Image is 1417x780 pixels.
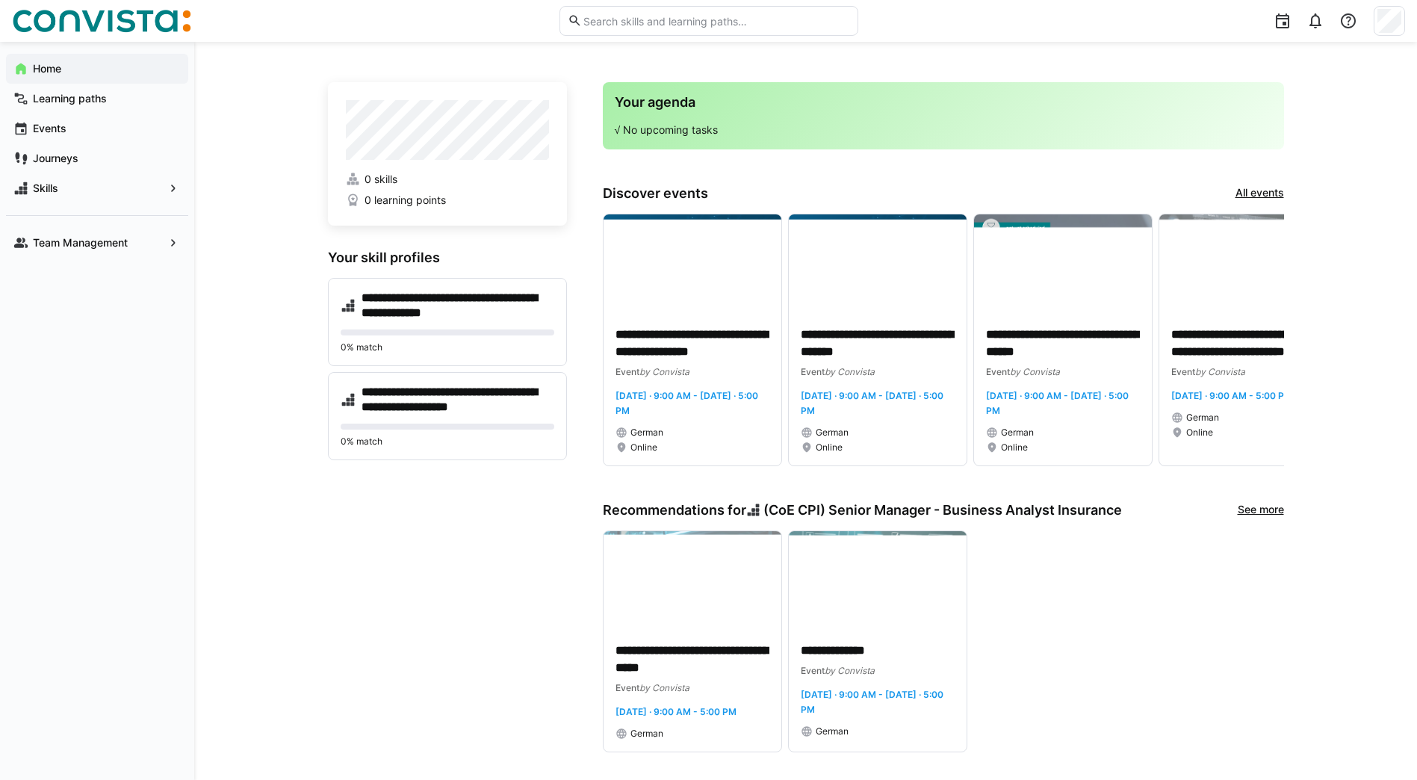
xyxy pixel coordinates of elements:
span: Event [801,665,825,676]
input: Search skills and learning paths… [582,14,849,28]
span: Online [630,442,657,454]
a: See more [1238,502,1284,519]
span: Event [986,366,1010,377]
span: German [816,725,849,737]
span: Event [616,682,639,693]
img: image [1159,214,1337,315]
span: by Convista [825,665,875,676]
span: Event [1171,366,1195,377]
span: by Convista [1195,366,1245,377]
p: 0% match [341,341,554,353]
p: 0% match [341,436,554,448]
span: by Convista [639,366,689,377]
span: Online [816,442,843,454]
span: German [1001,427,1034,439]
img: image [789,531,967,631]
a: 0 skills [346,172,549,187]
span: German [816,427,849,439]
img: image [604,531,781,631]
span: by Convista [1010,366,1060,377]
span: German [630,728,663,740]
span: [DATE] · 9:00 AM - [DATE] · 5:00 PM [801,390,943,416]
span: [DATE] · 9:00 AM - [DATE] · 5:00 PM [986,390,1129,416]
span: Event [616,366,639,377]
span: German [630,427,663,439]
span: by Convista [825,366,875,377]
h3: Discover events [603,185,708,202]
span: [DATE] · 9:00 AM - 5:00 PM [616,706,737,717]
span: (CoE CPI) Senior Manager - Business Analyst Insurance [763,502,1122,519]
span: Event [801,366,825,377]
p: √ No upcoming tasks [615,123,1272,137]
span: by Convista [639,682,689,693]
img: image [789,214,967,315]
span: 0 learning points [365,193,446,208]
span: Online [1001,442,1028,454]
span: [DATE] · 9:00 AM - [DATE] · 5:00 PM [616,390,758,416]
a: All events [1235,185,1284,202]
h3: Your agenda [615,94,1272,111]
span: Online [1186,427,1213,439]
img: image [974,214,1152,315]
h3: Recommendations for [603,502,1123,519]
h3: Your skill profiles [328,250,567,266]
span: [DATE] · 9:00 AM - 5:00 PM [1171,390,1292,401]
span: [DATE] · 9:00 AM - [DATE] · 5:00 PM [801,689,943,715]
span: German [1186,412,1219,424]
img: image [604,214,781,315]
span: 0 skills [365,172,397,187]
